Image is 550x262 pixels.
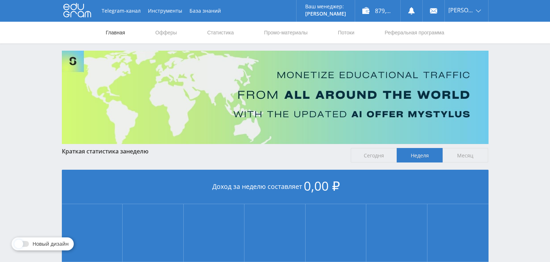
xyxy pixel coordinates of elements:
[62,170,489,204] div: Доход за неделю составляет
[351,148,397,162] span: Сегодня
[62,148,344,155] div: Краткая статистика за
[263,22,308,43] a: Промо-материалы
[305,11,346,17] p: [PERSON_NAME]
[105,22,126,43] a: Главная
[397,148,443,162] span: Неделя
[304,177,340,194] span: 0,00 ₽
[305,4,346,9] p: Ваш менеджер:
[448,7,474,13] span: [PERSON_NAME]
[126,147,149,155] span: неделю
[384,22,445,43] a: Реферальная программа
[62,51,489,144] img: Banner
[337,22,355,43] a: Потоки
[443,148,489,162] span: Месяц
[33,241,69,247] span: Новый дизайн
[206,22,235,43] a: Статистика
[155,22,178,43] a: Офферы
